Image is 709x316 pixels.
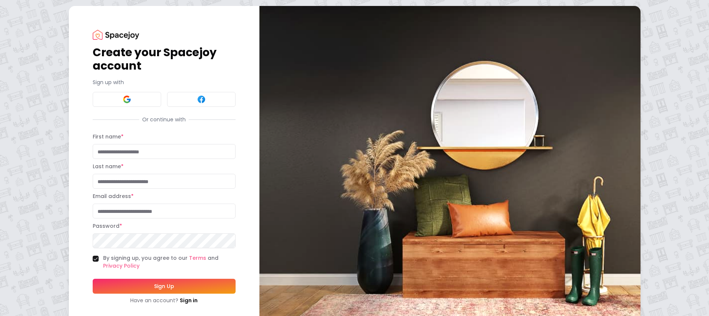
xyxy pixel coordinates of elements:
p: Sign up with [93,79,236,86]
a: Sign in [180,297,198,304]
span: Or continue with [139,116,189,123]
label: By signing up, you agree to our and [103,254,236,270]
div: Have an account? [93,297,236,304]
img: Google signin [122,95,131,104]
img: Spacejoy Logo [93,30,139,40]
a: Terms [189,254,206,262]
label: Password [93,222,122,230]
label: First name [93,133,124,140]
img: Facebook signin [197,95,206,104]
label: Last name [93,163,124,170]
button: Sign Up [93,279,236,294]
label: Email address [93,192,134,200]
a: Privacy Policy [103,262,140,269]
h1: Create your Spacejoy account [93,46,236,73]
